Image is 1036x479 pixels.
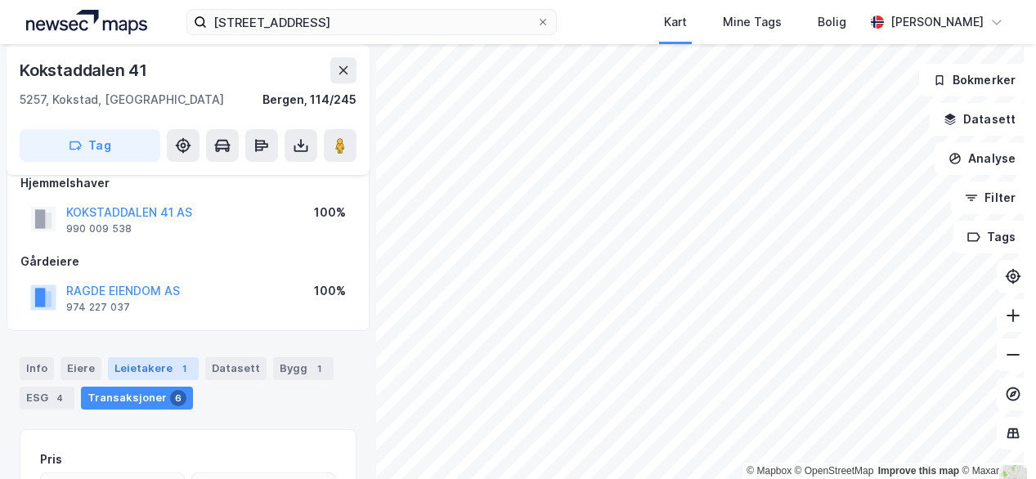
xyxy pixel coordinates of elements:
[262,90,357,110] div: Bergen, 114/245
[20,387,74,410] div: ESG
[723,12,782,32] div: Mine Tags
[205,357,267,380] div: Datasett
[20,252,356,271] div: Gårdeiere
[930,103,1029,136] button: Datasett
[273,357,334,380] div: Bygg
[314,203,346,222] div: 100%
[20,357,54,380] div: Info
[953,221,1029,253] button: Tags
[176,360,192,377] div: 1
[890,12,984,32] div: [PERSON_NAME]
[52,390,68,406] div: 4
[170,390,186,406] div: 6
[951,181,1029,214] button: Filter
[664,12,687,32] div: Kart
[66,301,130,314] div: 974 227 037
[818,12,846,32] div: Bolig
[20,57,150,83] div: Kokstaddalen 41
[26,10,147,34] img: logo.a4113a55bc3d86da70a041830d287a7e.svg
[81,387,193,410] div: Transaksjoner
[311,360,327,377] div: 1
[20,173,356,193] div: Hjemmelshaver
[20,129,160,162] button: Tag
[108,357,199,380] div: Leietakere
[66,222,132,235] div: 990 009 538
[20,90,224,110] div: 5257, Kokstad, [GEOGRAPHIC_DATA]
[954,401,1036,479] iframe: Chat Widget
[935,142,1029,175] button: Analyse
[61,357,101,380] div: Eiere
[878,465,959,477] a: Improve this map
[795,465,874,477] a: OpenStreetMap
[919,64,1029,96] button: Bokmerker
[747,465,792,477] a: Mapbox
[314,281,346,301] div: 100%
[954,401,1036,479] div: Kontrollprogram for chat
[207,10,536,34] input: Søk på adresse, matrikkel, gårdeiere, leietakere eller personer
[40,450,62,469] div: Pris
